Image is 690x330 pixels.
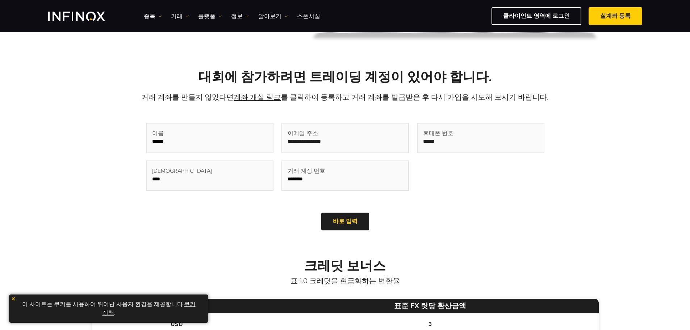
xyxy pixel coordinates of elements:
strong: 대회에 참가하려면 트레이딩 계정이 있어야 합니다. [198,69,492,85]
a: INFINOX Logo [48,12,122,21]
span: [DEMOGRAPHIC_DATA] [152,167,212,175]
a: 정보 [231,12,249,21]
p: 이 사이트는 쿠키를 사용하여 뛰어난 사용자 환경을 제공합니다. . [13,298,205,319]
p: 거래 계좌를 만들지 않았다면 를 클릭하여 등록하고 거래 계좌를 발급받은 후 다시 가입을 시도해 보시기 바랍니다. [92,92,599,103]
th: 표준 FX 랏당 환산금액 [262,299,598,313]
a: 알아보기 [258,12,288,21]
strong: 크레딧 보너스 [304,258,386,274]
a: 플랫폼 [198,12,222,21]
p: 표 1.0 크레딧을 현금화하는 변환율 [92,276,599,286]
span: 이름 [152,129,164,138]
a: 스폰서십 [297,12,320,21]
span: 거래 계정 번호 [288,167,325,175]
a: 거래 [171,12,189,21]
a: 바로 입력 [321,213,369,230]
a: 종목 [144,12,162,21]
span: 휴대폰 번호 [423,129,453,138]
a: 계좌 개설 링크 [234,93,281,102]
a: 클라이언트 영역에 로그인 [492,7,581,25]
span: 이메일 주소 [288,129,318,138]
img: yellow close icon [11,296,16,301]
a: 실계좌 등록 [589,7,642,25]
